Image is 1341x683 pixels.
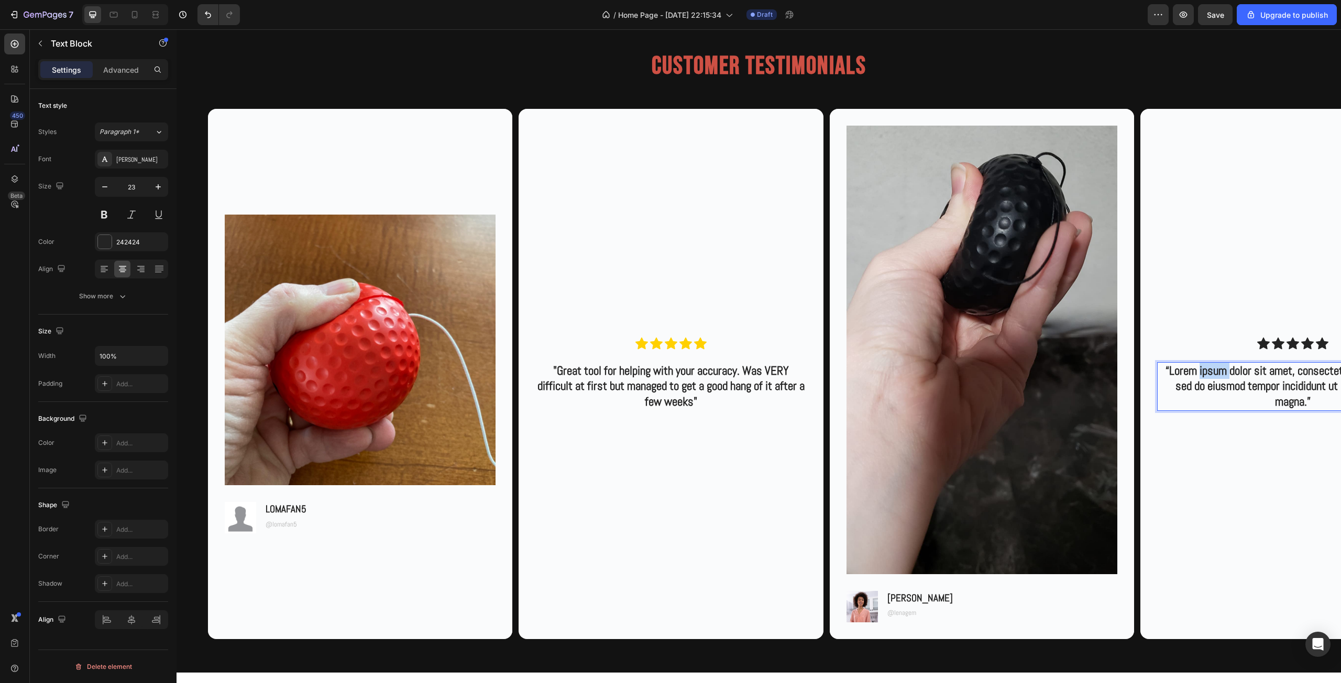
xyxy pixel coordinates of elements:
iframe: Design area [177,29,1341,683]
p: [PERSON_NAME] [711,563,776,576]
div: Delete element [74,660,132,673]
div: Shape [38,498,72,512]
div: Width [38,351,56,361]
button: Delete element [38,658,168,675]
p: "Great tool for helping with your accuracy. Was VERY difficult at first but managed to get a good... [360,334,629,381]
div: Rich Text Editor. Editing area: main [981,333,1251,382]
div: Corner [38,552,59,561]
div: Color [38,237,54,247]
button: Show more [38,287,168,306]
p: Text Block [51,37,140,50]
div: Size [38,180,66,194]
div: Add... [116,579,166,589]
div: Size [38,324,66,339]
span: Home Page - [DATE] 22:15:34 [618,9,721,20]
div: Upgrade to publish [1246,9,1328,20]
div: Add... [116,439,166,448]
div: Undo/Redo [197,4,240,25]
span: Draft [757,10,773,19]
img: gempages_581005896159593385-abbcf647-1ae5-4389-88a6-7f8c9b85e252.jpg [670,96,941,544]
div: Align [38,613,68,627]
div: Open Intercom Messenger [1305,632,1331,657]
p: “Lorem ipsum dolor sit amet, consectetur adipiscing elit, sed do eiusmod tempor incididunt ut lab... [982,334,1250,381]
div: Background Image [964,80,1268,609]
div: Align [38,262,68,276]
div: Image [38,465,57,475]
div: Font [38,154,51,164]
div: Text style [38,101,67,110]
div: Add... [116,552,166,562]
div: Padding [38,379,62,388]
button: Paragraph 1* [95,122,168,141]
p: Advanced [103,64,139,75]
div: Background Image [342,80,646,609]
div: Border [38,524,59,534]
span: / [613,9,616,20]
img: gempages_432750572815254551-5aac5493-2c0d-4c74-9df7-e934ed306209.png [670,562,701,593]
span: Save [1207,10,1224,19]
p: Settings [52,64,81,75]
div: Add... [116,466,166,475]
div: Styles [38,127,57,137]
input: Auto [95,346,168,365]
div: Shadow [38,579,62,588]
div: [PERSON_NAME] [116,155,166,164]
div: Show more [79,291,128,301]
button: 7 [4,4,78,25]
button: Save [1198,4,1233,25]
div: Add... [116,525,166,534]
div: 242424 [116,238,166,247]
div: Add... [116,379,166,389]
p: @lenagem [711,579,776,588]
div: Color [38,438,54,447]
span: Paragraph 1* [100,127,139,137]
p: 7 [69,8,73,21]
div: Beta [8,192,25,200]
div: Background [38,412,89,426]
button: Upgrade to publish [1237,4,1337,25]
div: 450 [10,111,25,120]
